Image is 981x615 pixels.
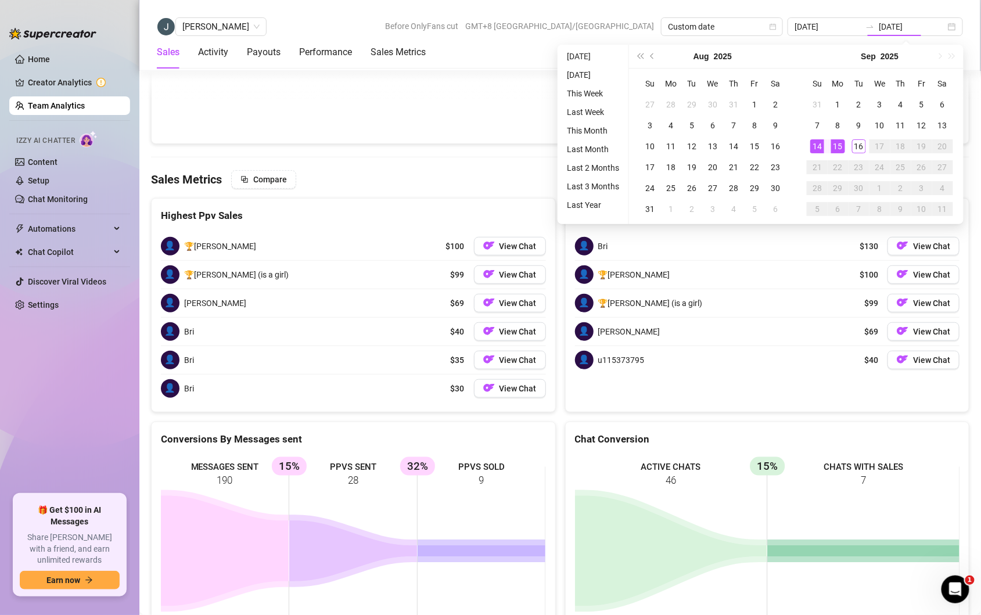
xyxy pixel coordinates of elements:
div: Performance [299,45,352,59]
span: View Chat [500,298,537,308]
img: OF [483,240,495,251]
text: [PERSON_NAME]… [857,121,915,129]
span: 👤 [575,294,594,312]
div: Sales Metrics [371,45,426,59]
span: View Chat [913,355,950,365]
button: OFView Chat [474,379,546,398]
a: Team Analytics [28,101,85,110]
span: Custom date [668,18,776,35]
span: swap-right [865,22,875,31]
span: $69 [864,325,878,338]
div: Activity [198,45,228,59]
span: $40 [864,354,878,366]
span: 👤 [161,294,179,312]
button: OFView Chat [887,351,960,369]
span: View Chat [913,270,950,279]
span: Automations [28,220,110,238]
span: 👤 [161,379,179,398]
span: GMT+8 [GEOGRAPHIC_DATA]/[GEOGRAPHIC_DATA] [465,17,654,35]
span: $100 [860,268,878,281]
a: Content [28,157,58,167]
span: Earn now [46,576,80,585]
span: 👤 [575,322,594,341]
span: arrow-right [85,576,93,584]
span: View Chat [500,270,537,279]
iframe: Intercom live chat [942,576,969,603]
span: 🏆[PERSON_NAME] [598,268,670,281]
a: Creator Analytics exclamation-circle [28,73,121,92]
span: View Chat [913,242,950,251]
div: Conversions By Messages sent [161,431,546,447]
span: thunderbolt [15,224,24,233]
span: $30 [451,382,465,395]
img: OF [483,382,495,394]
img: OF [483,354,495,365]
button: OFView Chat [474,294,546,312]
button: OFView Chat [887,322,960,341]
span: Chat Copilot [28,243,110,261]
span: [PERSON_NAME] [598,325,660,338]
a: Settings [28,300,59,310]
input: Start date [795,20,861,33]
a: Chat Monitoring [28,195,88,204]
h4: Sales Metrics [151,171,222,188]
button: OFView Chat [474,265,546,284]
span: 👤 [575,237,594,256]
span: $40 [451,325,465,338]
span: 👤 [161,265,179,284]
button: Compare [231,170,296,189]
img: OF [483,268,495,280]
span: $100 [446,240,465,253]
img: AI Chatter [80,131,98,148]
span: Compare [253,175,287,184]
span: Share [PERSON_NAME] with a friend, and earn unlimited rewards [20,532,120,566]
img: OF [897,297,908,308]
img: OF [897,240,908,251]
span: 👤 [161,322,179,341]
span: block [240,175,249,184]
img: OF [897,268,908,280]
span: [PERSON_NAME] [184,297,246,310]
span: View Chat [913,298,950,308]
span: 🏆[PERSON_NAME] [184,240,256,253]
span: Before OnlyFans cut [385,17,458,35]
img: Jeffery Bamba [157,18,175,35]
span: 👤 [161,351,179,369]
span: $99 [451,268,465,281]
span: $130 [860,240,878,253]
img: OF [897,325,908,337]
span: 🏆[PERSON_NAME] (is a girl) [184,268,289,281]
span: Bri [598,240,608,253]
img: OF [897,354,908,365]
span: $69 [451,297,465,310]
span: View Chat [500,242,537,251]
span: View Chat [500,327,537,336]
div: Highest Ppv Sales [161,208,546,224]
span: 1 [965,576,975,585]
div: Payouts [247,45,281,59]
button: Earn nowarrow-right [20,571,120,589]
span: Jeffery Bamba [182,18,260,35]
button: OFView Chat [887,237,960,256]
img: OF [483,325,495,337]
span: 👤 [575,351,594,369]
a: Setup [28,176,49,185]
button: OFView Chat [474,237,546,256]
button: OFView Chat [474,322,546,341]
button: OFView Chat [474,351,546,369]
span: View Chat [500,355,537,365]
span: to [865,22,875,31]
button: OFView Chat [887,265,960,284]
span: View Chat [913,327,950,336]
button: OFView Chat [887,294,960,312]
span: u115373795 [598,354,645,366]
